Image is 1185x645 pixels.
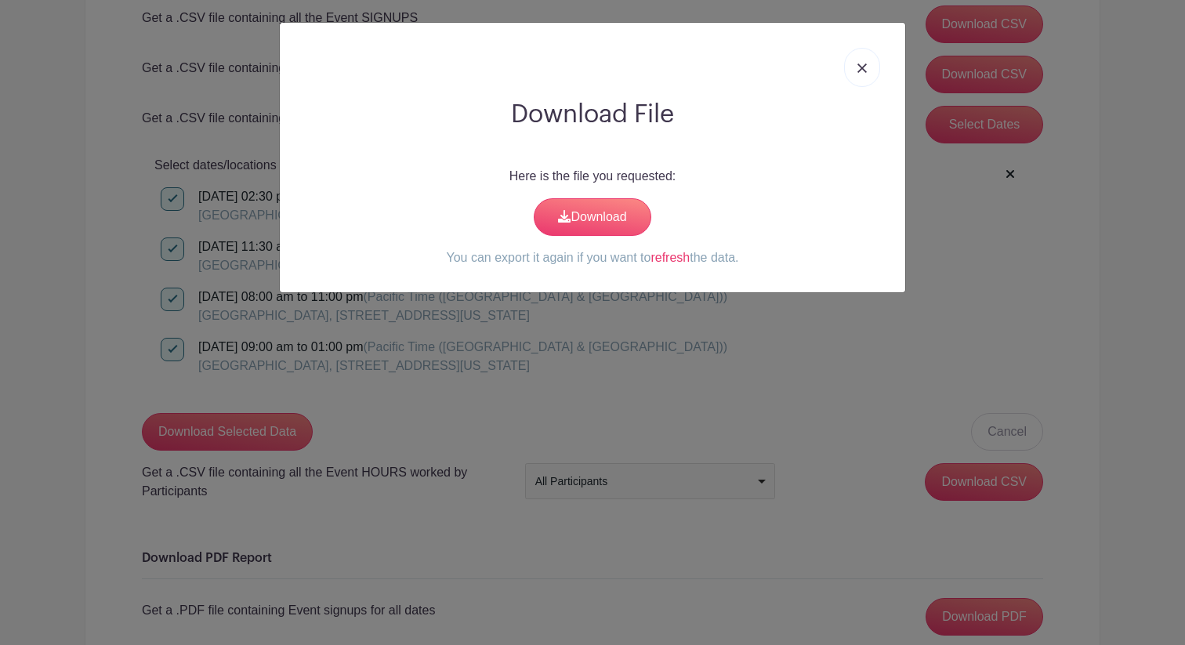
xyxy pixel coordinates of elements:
h2: Download File [292,100,893,129]
img: close_button-5f87c8562297e5c2d7936805f587ecaba9071eb48480494691a3f1689db116b3.svg [857,63,867,73]
p: Here is the file you requested: [292,167,893,186]
a: refresh [650,251,690,264]
a: Download [534,198,651,236]
p: You can export it again if you want to the data. [292,248,893,267]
